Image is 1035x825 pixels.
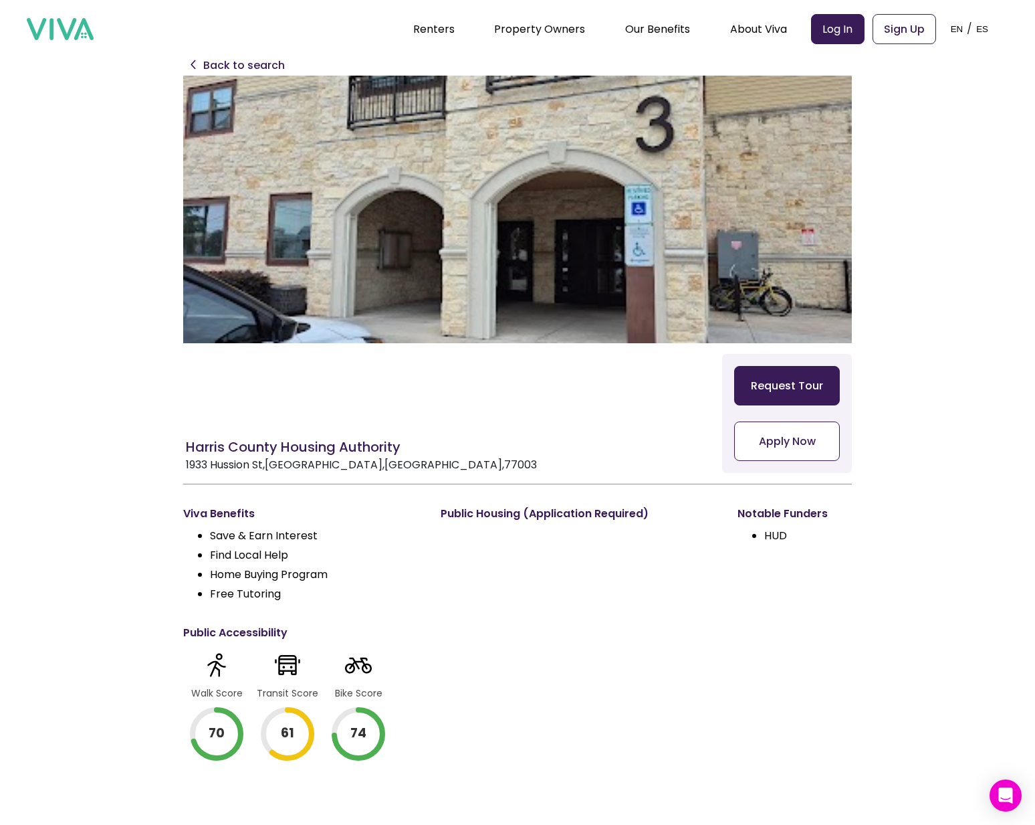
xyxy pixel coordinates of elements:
button: Back to search [203,58,285,74]
button: Request Tour [734,366,840,405]
button: Apply Now [734,422,840,461]
div: Open Intercom Messenger [990,780,1022,812]
h1: Harris County Housing Authority [186,437,537,457]
p: Public Housing (Application Required) [441,506,649,604]
img: Transit Score Icon [274,652,301,678]
p: 1933 Hussion St , [GEOGRAPHIC_DATA] , [GEOGRAPHIC_DATA] , 77003 [186,457,537,473]
img: Bike Score Icon [345,652,372,678]
text: 70 [209,724,225,742]
div: Transit Score [257,686,318,701]
div: Bike Score [335,686,382,701]
img: Harris County Housing Authoritygoogle [183,76,852,343]
text: 61 [281,724,294,742]
li: Find Local Help [210,547,328,563]
p: Viva Benefits [183,506,328,522]
img: viva [27,18,94,41]
p: / [967,19,972,39]
a: Property Owners [494,21,585,37]
li: HUD [764,527,828,544]
img: Walk Score Icon [203,652,230,678]
div: About Viva [730,12,787,45]
a: Log In [811,14,865,44]
li: Save & Earn Interest [210,527,328,544]
button: EN [947,8,967,50]
div: Walk Score [191,686,243,701]
li: Free Tutoring [210,585,328,602]
li: Home Buying Program [210,566,328,583]
text: 74 [350,724,366,742]
p: Notable Funders [737,506,828,522]
a: Renters [413,21,455,37]
img: Back property details [191,60,196,69]
button: ES [972,8,992,50]
div: Our Benefits [625,12,690,45]
a: Sign Up [873,14,936,44]
p: Public Accessibility [183,625,392,641]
